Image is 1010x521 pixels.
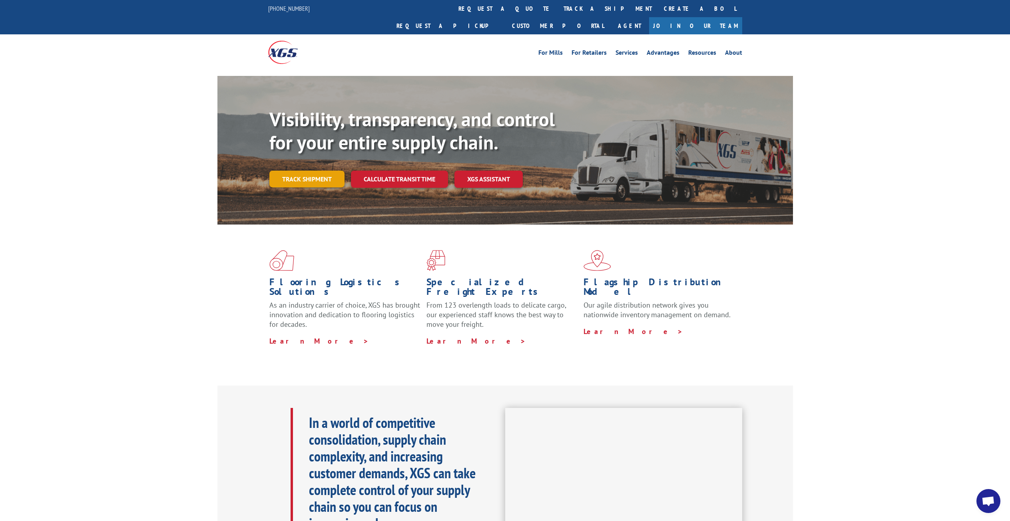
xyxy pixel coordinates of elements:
a: For Mills [538,50,563,58]
img: xgs-icon-focused-on-flooring-red [426,250,445,271]
a: Learn More > [584,327,683,336]
a: Calculate transit time [351,171,448,188]
a: [PHONE_NUMBER] [268,4,310,12]
h1: Flooring Logistics Solutions [269,277,420,300]
a: Learn More > [426,336,526,346]
h1: Flagship Distribution Model [584,277,735,300]
a: About [725,50,742,58]
a: Advantages [647,50,679,58]
div: Open chat [976,489,1000,513]
span: Our agile distribution network gives you nationwide inventory management on demand. [584,300,731,319]
a: XGS ASSISTANT [454,171,523,188]
a: Request a pickup [390,17,506,34]
h1: Specialized Freight Experts [426,277,578,300]
img: xgs-icon-flagship-distribution-model-red [584,250,611,271]
p: From 123 overlength loads to delicate cargo, our experienced staff knows the best way to move you... [426,300,578,336]
a: Learn More > [269,336,369,346]
b: Visibility, transparency, and control for your entire supply chain. [269,107,555,155]
a: Resources [688,50,716,58]
a: Join Our Team [649,17,742,34]
a: Agent [610,17,649,34]
a: Track shipment [269,171,345,187]
a: For Retailers [572,50,607,58]
a: Customer Portal [506,17,610,34]
span: As an industry carrier of choice, XGS has brought innovation and dedication to flooring logistics... [269,300,420,329]
img: xgs-icon-total-supply-chain-intelligence-red [269,250,294,271]
a: Services [616,50,638,58]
